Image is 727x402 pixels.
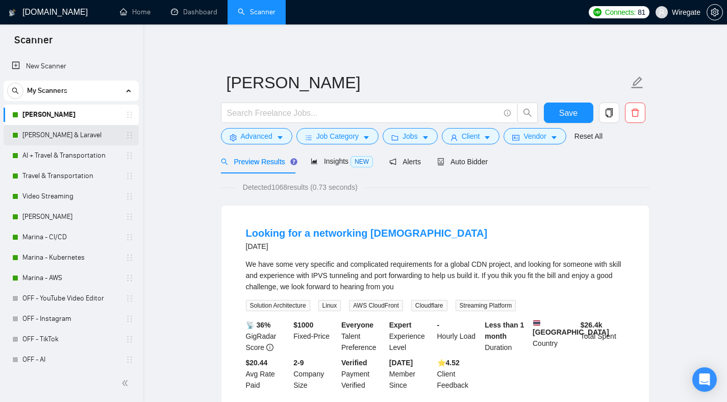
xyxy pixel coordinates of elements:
span: Linux [318,300,341,311]
div: Duration [483,319,531,353]
span: bars [305,134,312,141]
input: Scanner name... [227,70,629,95]
li: New Scanner [4,56,139,77]
span: user [450,134,458,141]
span: area-chart [311,158,318,165]
span: folder [391,134,398,141]
span: holder [126,213,134,221]
b: [DATE] [389,359,413,367]
b: Everyone [341,321,373,329]
span: delete [625,108,645,117]
div: Avg Rate Paid [244,357,292,391]
a: Marina - AWS [22,268,119,288]
a: Looking for a networking [DEMOGRAPHIC_DATA] [246,228,488,239]
span: holder [126,111,134,119]
div: Company Size [291,357,339,391]
img: upwork-logo.png [593,8,601,16]
a: AI + Travel & Transportation [22,145,119,166]
b: $ 26.4k [581,321,603,329]
span: caret-down [363,134,370,141]
a: [PERSON_NAME] [22,207,119,227]
div: We have some very specific and complicated requirements for a global CDN project, and looking for... [246,259,624,292]
img: logo [9,5,16,21]
a: Travel & Transportation [22,166,119,186]
span: notification [389,158,396,165]
div: Client Feedback [435,357,483,391]
span: Detected 1068 results (0.73 seconds) [236,182,365,193]
div: [DATE] [246,240,488,253]
span: holder [126,356,134,364]
button: setting [707,4,723,20]
span: Preview Results [221,158,294,166]
span: info-circle [504,110,511,116]
b: ⭐️ 4.52 [437,359,460,367]
b: Expert [389,321,412,329]
span: holder [126,152,134,160]
div: Fixed-Price [291,319,339,353]
span: Connects: [605,7,636,18]
b: Less than 1 month [485,321,524,340]
span: search [518,108,537,117]
b: $ 1000 [293,321,313,329]
div: Experience Level [387,319,435,353]
div: Hourly Load [435,319,483,353]
a: dashboardDashboard [171,8,217,16]
input: Search Freelance Jobs... [227,107,499,119]
span: holder [126,192,134,200]
button: delete [625,103,645,123]
a: [PERSON_NAME] & Laravel [22,125,119,145]
div: Tooltip anchor [289,157,298,166]
span: Advanced [241,131,272,142]
button: Save [544,103,593,123]
a: OFF - AI [22,349,119,370]
span: holder [126,233,134,241]
span: Solution Architecture [246,300,310,311]
span: double-left [121,378,132,388]
span: holder [126,335,134,343]
span: holder [126,274,134,282]
span: 81 [638,7,645,18]
span: caret-down [484,134,491,141]
span: holder [126,172,134,180]
button: folderJobscaret-down [383,128,438,144]
span: Streaming Platform [456,300,516,311]
a: setting [707,8,723,16]
span: Auto Bidder [437,158,488,166]
a: Marina - CI/CD [22,227,119,247]
span: edit [631,76,644,89]
span: Cloudflare [411,300,447,311]
span: Alerts [389,158,421,166]
span: holder [126,131,134,139]
a: searchScanner [238,8,275,16]
span: Jobs [403,131,418,142]
a: homeHome [120,8,151,16]
span: Vendor [523,131,546,142]
div: Total Spent [579,319,626,353]
span: info-circle [266,344,273,351]
a: OFF - Instagram [22,309,119,329]
button: barsJob Categorycaret-down [296,128,379,144]
span: Client [462,131,480,142]
a: Video Streaming [22,186,119,207]
span: robot [437,158,444,165]
span: idcard [512,134,519,141]
div: Open Intercom Messenger [692,367,717,392]
button: userClientcaret-down [442,128,500,144]
a: OFF - YouTube Video Editor [22,288,119,309]
span: setting [230,134,237,141]
button: settingAdvancedcaret-down [221,128,292,144]
span: user [658,9,665,16]
span: caret-down [422,134,429,141]
b: - [437,321,440,329]
a: OFF - TikTok [22,329,119,349]
span: Save [559,107,578,119]
div: GigRadar Score [244,319,292,353]
a: Reset All [574,131,603,142]
button: search [7,83,23,99]
span: Scanner [6,33,61,54]
b: 2-9 [293,359,304,367]
div: Member Since [387,357,435,391]
button: search [517,103,538,123]
span: My Scanners [27,81,67,101]
b: [GEOGRAPHIC_DATA] [533,319,609,336]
